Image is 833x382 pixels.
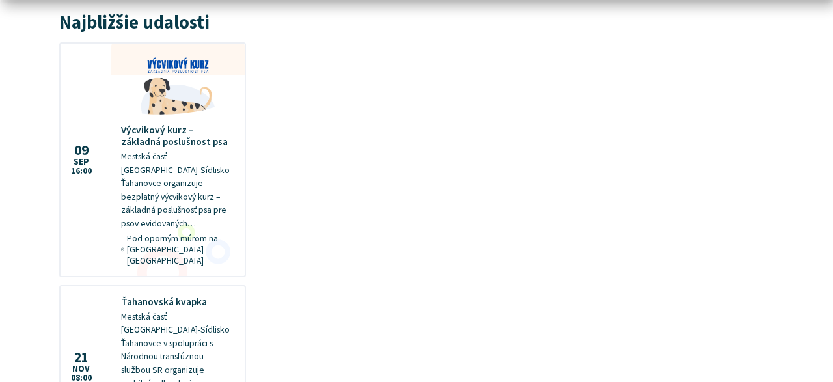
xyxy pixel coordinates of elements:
span: 16:00 [71,167,92,176]
h4: Výcvikový kurz – základná poslušnosť psa [121,124,235,148]
span: sep [71,157,92,167]
h3: Najbližšie udalosti [59,12,246,33]
span: 09 [71,144,92,157]
span: Pod oporným múrom na [GEOGRAPHIC_DATA] [GEOGRAPHIC_DATA] [127,233,235,266]
p: Mestská časť [GEOGRAPHIC_DATA]-Sídlisko Ťahanovce organizuje bezplatný výcvikový kurz – základná ... [121,150,235,230]
a: Výcvikový kurz – základná poslušnosť psa Mestská časť [GEOGRAPHIC_DATA]-Sídlisko Ťahanovce organi... [61,44,245,277]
